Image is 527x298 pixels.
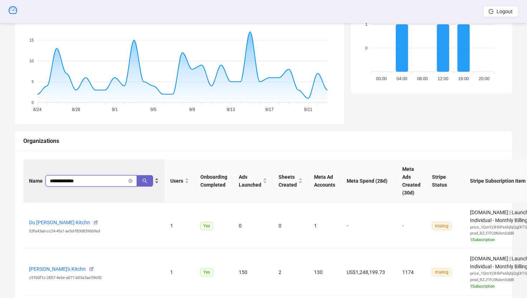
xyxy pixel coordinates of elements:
[233,249,273,295] td: 150
[402,222,421,230] div: -
[200,222,213,230] span: Yes
[273,249,308,295] td: 2
[29,228,159,235] div: 53fa43a6-cc24-4fa1-ae5d-f8308396b9ed
[273,159,308,203] th: Sheets Created
[200,268,213,276] span: Yes
[9,6,17,14] span: dashboard
[33,107,42,112] tspan: 8/24
[314,268,335,276] div: 130
[72,107,80,112] tspan: 8/28
[29,220,90,225] a: Du [PERSON_NAME] Kitchn
[314,222,335,230] div: 1
[165,249,195,295] td: 1
[233,159,273,203] th: Ads Launched
[32,80,34,84] tspan: 5
[341,203,397,249] td: -
[29,38,34,42] tspan: 15
[29,275,159,281] div: c91b0f1c-2857-4e6e-a071-b03a3ae39650
[195,159,233,203] th: Onboarding Completed
[137,175,153,187] button: search
[227,107,235,112] tspan: 9/13
[489,9,494,14] span: logout
[341,159,397,203] th: Meta Spend (28d)
[438,76,448,81] tspan: 12:00
[308,159,341,203] th: Meta Ad Accounts
[165,203,195,249] td: 1
[112,107,118,112] tspan: 9/1
[265,107,274,112] tspan: 9/17
[417,76,428,81] tspan: 08:00
[458,76,469,81] tspan: 16:00
[397,76,407,81] tspan: 04:00
[165,159,195,203] th: Users
[365,46,367,50] tspan: 0
[151,107,157,112] tspan: 9/5
[479,76,490,81] tspan: 20:00
[32,100,34,105] tspan: 0
[273,203,308,249] td: 0
[304,107,313,112] tspan: 9/21
[432,222,451,230] span: trialing
[497,9,513,14] span: Logout
[376,76,387,81] tspan: 00:00
[128,179,133,183] button: close-circle
[29,266,86,272] a: [PERSON_NAME]'s Kitchn
[233,203,273,249] td: 0
[402,268,421,276] div: 1174
[397,159,426,203] th: Meta Ads Created (30d)
[239,173,261,189] span: Ads Launched
[341,249,397,295] td: US$1,248,199.73
[432,268,451,276] span: trialing
[483,6,518,17] button: Logout
[279,173,297,189] span: Sheets Created
[365,22,367,26] tspan: 1
[189,107,195,112] tspan: 9/9
[426,159,464,203] th: Stripe Status
[170,177,183,185] span: Users
[29,59,34,63] tspan: 10
[142,178,147,183] span: search
[23,136,504,145] div: Organizations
